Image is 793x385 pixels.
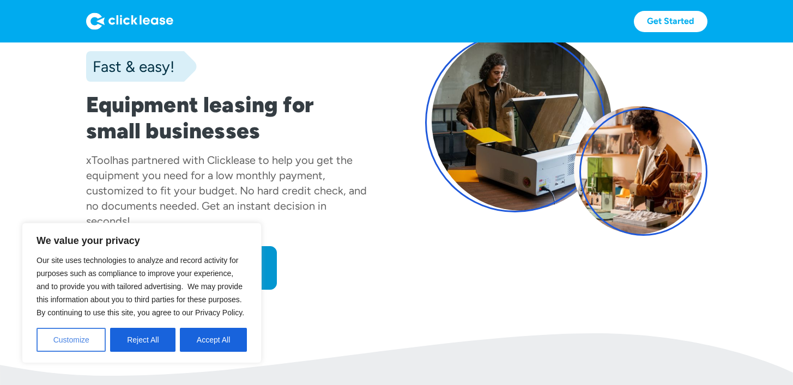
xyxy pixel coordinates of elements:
button: Accept All [180,328,247,352]
button: Reject All [110,328,175,352]
span: Our site uses technologies to analyze and record activity for purposes such as compliance to impr... [37,256,244,317]
div: xTool [86,154,112,167]
a: Get Started [634,11,707,32]
div: has partnered with Clicklease to help you get the equipment you need for a low monthly payment, c... [86,154,367,228]
h1: Equipment leasing for small businesses [86,91,368,144]
img: Logo [86,13,173,30]
div: Fast & easy! [86,56,174,77]
p: We value your privacy [37,234,247,247]
div: We value your privacy [22,223,262,363]
button: Customize [37,328,106,352]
